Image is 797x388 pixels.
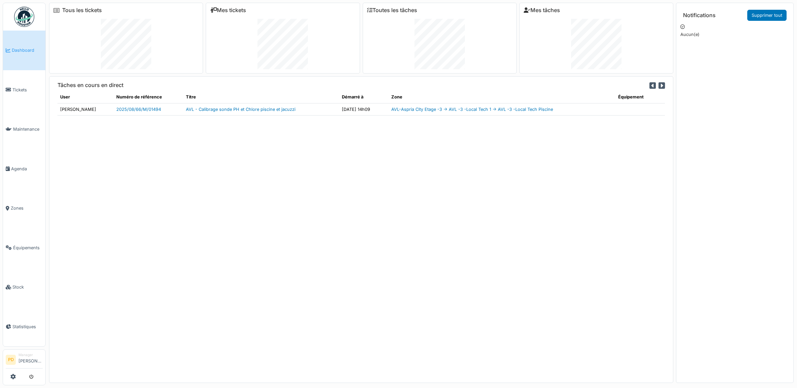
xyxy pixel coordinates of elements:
a: Agenda [3,149,45,189]
span: Tickets [12,87,43,93]
p: Aucun(e) [680,31,789,38]
img: Badge_color-CXgf-gQk.svg [14,7,34,27]
a: Mes tickets [210,7,246,13]
span: Zones [11,205,43,211]
span: Dashboard [12,47,43,53]
span: Maintenance [13,126,43,132]
a: Équipements [3,228,45,268]
span: Équipements [13,245,43,251]
th: Équipement [615,91,665,103]
a: Maintenance [3,110,45,149]
span: Agenda [11,166,43,172]
td: [PERSON_NAME] [57,103,114,115]
span: Stock [12,284,43,290]
a: Tickets [3,70,45,110]
td: [DATE] 14h09 [339,103,389,115]
th: Zone [389,91,615,103]
span: Statistiques [12,324,43,330]
th: Titre [183,91,340,103]
a: Tous les tickets [62,7,102,13]
a: Stock [3,267,45,307]
a: Mes tâches [524,7,560,13]
a: 2025/08/66/M/01494 [116,107,161,112]
li: PD [6,355,16,365]
h6: Notifications [683,12,716,18]
th: Numéro de référence [114,91,183,103]
div: Manager [18,352,43,357]
span: translation missing: fr.shared.user [60,94,70,99]
a: Statistiques [3,307,45,347]
a: Dashboard [3,31,45,70]
a: PD Manager[PERSON_NAME] [6,352,43,369]
a: Supprimer tout [747,10,787,21]
h6: Tâches en cours en direct [57,82,123,88]
li: [PERSON_NAME] [18,352,43,367]
a: Zones [3,188,45,228]
a: Toutes les tâches [367,7,417,13]
a: AVL - Calibrage sonde PH et Chlore piscine et jacuzzi [186,107,295,112]
th: Démarré à [339,91,389,103]
a: AVL-Aspria City Etage -3 -> AVL -3 -Local Tech 1 -> AVL -3 -Local Tech Piscine [391,107,553,112]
